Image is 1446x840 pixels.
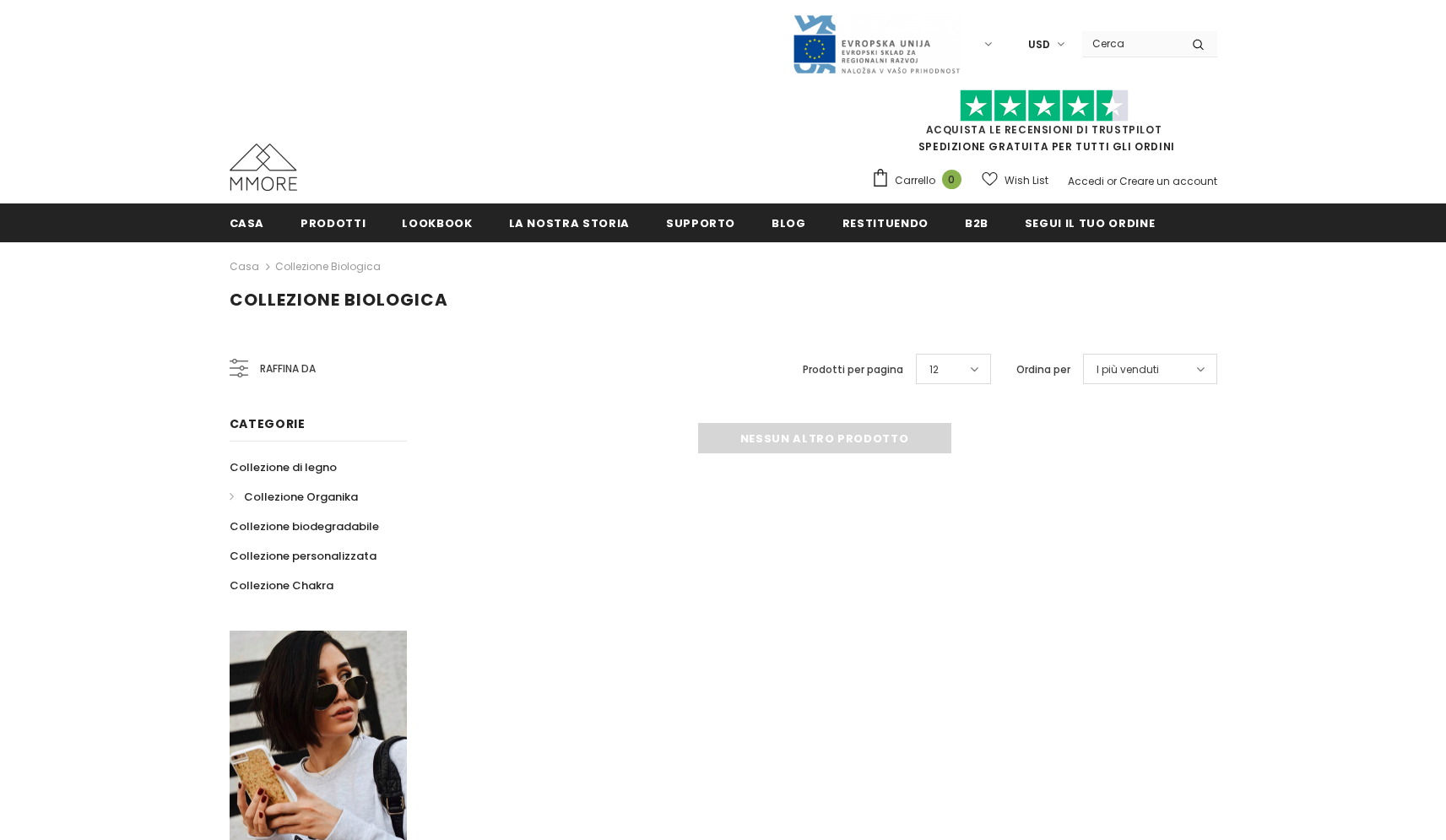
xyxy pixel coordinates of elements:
span: Segui il tuo ordine [1025,215,1155,231]
a: Segui il tuo ordine [1025,203,1155,241]
a: Collezione Organika [230,482,358,512]
span: SPEDIZIONE GRATUITA PER TUTTI GLI ORDINI [871,97,1217,154]
span: Lookbook [402,215,472,231]
span: Prodotti [301,215,366,231]
a: Restituendo [842,203,929,241]
a: Accedi [1068,174,1104,188]
a: Creare un account [1119,174,1217,188]
span: La nostra storia [509,215,630,231]
span: Categorie [230,415,306,432]
a: Collezione biodegradabile [230,512,379,541]
a: Collezione di legno [230,453,337,482]
img: Javni Razpis [792,14,961,75]
a: La nostra storia [509,203,630,241]
span: Casa [230,215,265,231]
img: Fidati di Pilot Stars [960,89,1129,122]
span: I più venduti [1097,361,1159,378]
a: Collezione Chakra [230,571,333,600]
span: Wish List [1005,172,1048,189]
a: supporto [666,203,735,241]
span: 0 [942,170,961,189]
span: Restituendo [842,215,929,231]
a: B2B [965,203,988,241]
span: Carrello [895,172,935,189]
span: Collezione biologica [230,288,448,312]
a: Casa [230,203,265,241]
span: Collezione Chakra [230,577,333,593]
a: Lookbook [402,203,472,241]
span: supporto [666,215,735,231]
span: 12 [929,361,939,378]
a: Collezione personalizzata [230,541,376,571]
label: Ordina per [1016,361,1070,378]
span: USD [1028,36,1050,53]
a: Carrello 0 [871,168,970,193]
a: Collezione biologica [275,259,381,274]
label: Prodotti per pagina [803,361,903,378]
span: Blog [772,215,806,231]
input: Search Site [1082,31,1179,56]
a: Wish List [982,165,1048,195]
span: Raffina da [260,360,316,378]
span: or [1107,174,1117,188]
span: Collezione di legno [230,459,337,475]
a: Casa [230,257,259,277]
img: Casi MMORE [230,144,297,191]
span: Collezione Organika [244,489,358,505]
span: Collezione personalizzata [230,548,376,564]
a: Javni Razpis [792,36,961,51]
a: Blog [772,203,806,241]
span: B2B [965,215,988,231]
span: Collezione biodegradabile [230,518,379,534]
a: Acquista le recensioni di TrustPilot [926,122,1162,137]
a: Prodotti [301,203,366,241]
